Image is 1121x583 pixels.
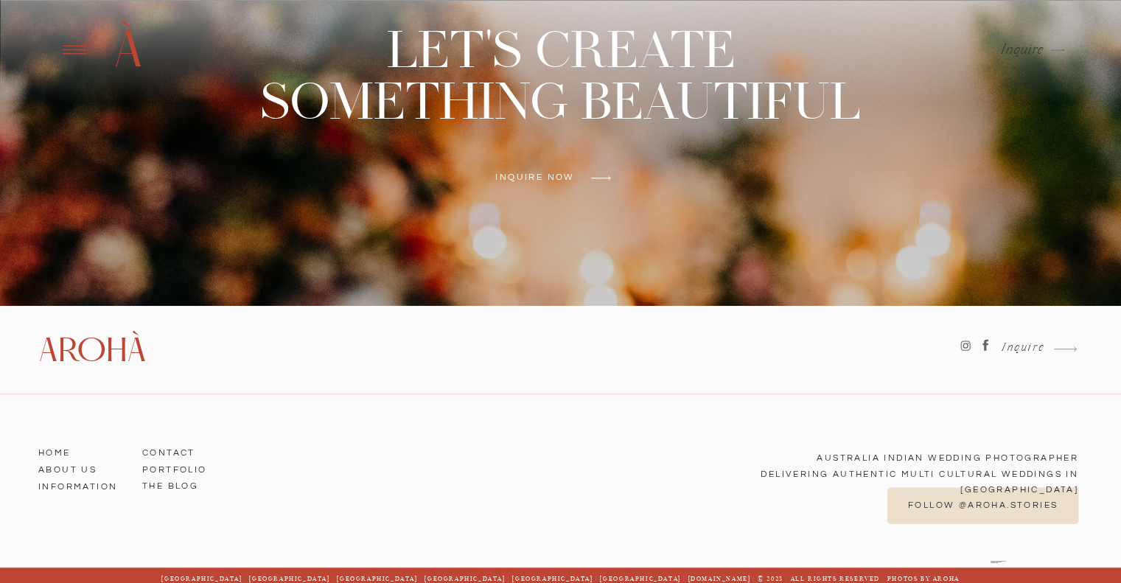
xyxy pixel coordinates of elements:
[142,461,226,474] a: Portfolio
[38,478,122,491] a: Information
[38,444,122,457] a: HOME
[475,173,596,183] a: Inquire Now
[991,562,1002,563] a: Victoria Photographer Listings
[38,461,122,474] a: ABOUT US
[1001,43,1044,57] a: Inquire
[105,18,150,81] a: À
[991,561,1006,568] div: Our website has been reviewed and approved by [DOMAIN_NAME] -
[38,332,142,366] a: Arohà
[995,342,1044,356] a: Inquire
[685,450,1078,483] p: Australia Indian Wedding Photographer Delivering Authentic multi cultural Weddings in [GEOGRAPHIC...
[142,444,226,457] a: Contact
[907,501,1059,511] a: follow @aroha.stories
[150,25,973,130] h2: Let's create something beautiful
[142,477,226,490] a: The BLOG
